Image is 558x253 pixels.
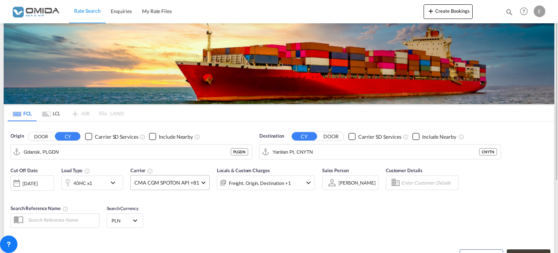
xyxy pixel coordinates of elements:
[73,178,92,188] div: 40HC x1
[412,133,456,140] md-checkbox: Checkbox No Ink
[134,179,199,186] span: CMA CGM SPOTON API +81
[422,133,456,141] div: Include Nearby
[505,8,513,16] md-icon: icon-magnify
[74,8,101,14] span: Rate Search
[217,175,315,190] div: Freight Origin Destination Factory Stuffingicon-chevron-down
[386,167,422,173] span: Customer Details
[85,133,138,140] md-checkbox: Checkbox No Ink
[322,167,349,173] span: Sales Person
[304,178,313,187] md-icon: icon-chevron-down
[37,105,66,121] md-tab-item: LCL
[348,133,401,140] md-checkbox: Checkbox No Ink
[194,134,200,140] md-icon: Unchecked: Ignores neighbouring ports when fetching rates.Checked : Includes neighbouring ports w...
[111,215,139,226] md-select: Select Currency: zł PLNPoland Zloty
[272,146,479,157] input: Search by Port
[61,175,123,190] div: 40HC x1icon-chevron-down
[479,148,497,155] div: CNYTN
[11,167,38,173] span: Cut Off Date
[11,205,68,211] span: Search Reference Name
[112,217,132,224] span: PLN
[139,134,145,140] md-icon: Unchecked: Search for CY (Container Yard) services for all selected carriers.Checked : Search for...
[292,132,317,141] button: CY
[11,3,60,20] img: 459c566038e111ed959c4fc4f0a4b274.png
[11,145,252,159] md-input-container: Gdansk, PLGDN
[426,7,435,15] md-icon: icon-plus 400-fg
[109,178,121,187] md-icon: icon-chevron-down
[149,133,193,140] md-checkbox: Checkbox No Ink
[55,132,80,141] button: CY
[505,8,513,19] div: icon-magnify
[4,23,554,104] img: LCL+%26+FCL+BACKGROUND.png
[61,167,90,173] span: Load Type
[142,8,172,14] span: My Rate Files
[338,178,376,188] md-select: Sales Person: Ewa Brych
[318,133,344,141] button: DOOR
[111,8,132,14] span: Enquiries
[11,175,54,191] div: [DATE]
[229,178,291,188] div: Freight Origin Destination Factory Stuffing
[95,133,138,141] div: Carrier SD Services
[458,134,464,140] md-icon: Unchecked: Ignores neighbouring ports when fetching rates.Checked : Includes neighbouring ports w...
[24,146,231,157] input: Search by Port
[8,105,124,121] md-pagination-wrapper: Use the left and right arrow keys to navigate between tabs
[23,180,37,187] div: [DATE]
[62,206,68,212] md-icon: Your search will be saved by the below given name
[518,5,530,17] span: Help
[28,133,54,141] button: DOOR
[84,168,90,174] md-icon: icon-information-outline
[159,133,193,141] div: Include Nearby
[8,105,37,121] md-tab-item: FCL
[11,133,24,140] span: Origin
[401,177,456,188] input: Enter Customer Details
[107,206,138,211] span: Search Currency
[217,167,270,173] span: Locals & Custom Charges
[339,180,376,186] div: [PERSON_NAME]
[518,5,534,18] div: Help
[231,148,248,155] div: PLGDN
[534,5,545,17] div: E
[147,168,153,174] md-icon: The selected Trucker/Carrierwill be displayed in the rate results If the rates are from another f...
[130,167,153,173] span: Carrier
[358,133,401,141] div: Carrier SD Services
[403,134,409,140] md-icon: Unchecked: Search for CY (Container Yard) services for all selected carriers.Checked : Search for...
[259,133,284,140] span: Destination
[24,214,99,225] input: Search Reference Name
[11,190,16,200] md-datepicker: Select
[424,4,473,19] button: icon-plus 400-fgCreate Bookings
[260,145,501,159] md-input-container: Yantian Pt, CNYTN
